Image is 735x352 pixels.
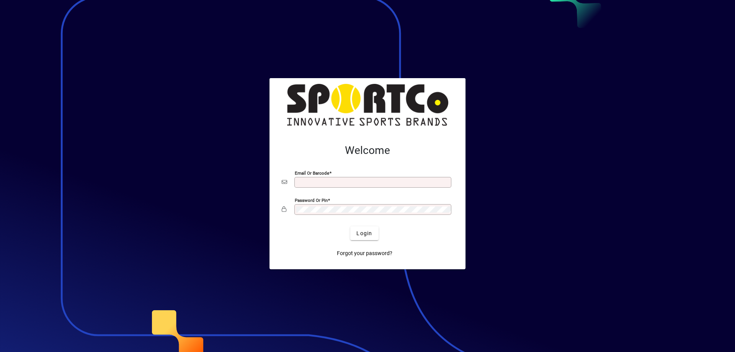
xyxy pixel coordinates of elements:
[356,229,372,237] span: Login
[350,226,378,240] button: Login
[282,144,453,157] h2: Welcome
[337,249,392,257] span: Forgot your password?
[295,198,328,203] mat-label: Password or Pin
[334,246,395,260] a: Forgot your password?
[295,170,329,176] mat-label: Email or Barcode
